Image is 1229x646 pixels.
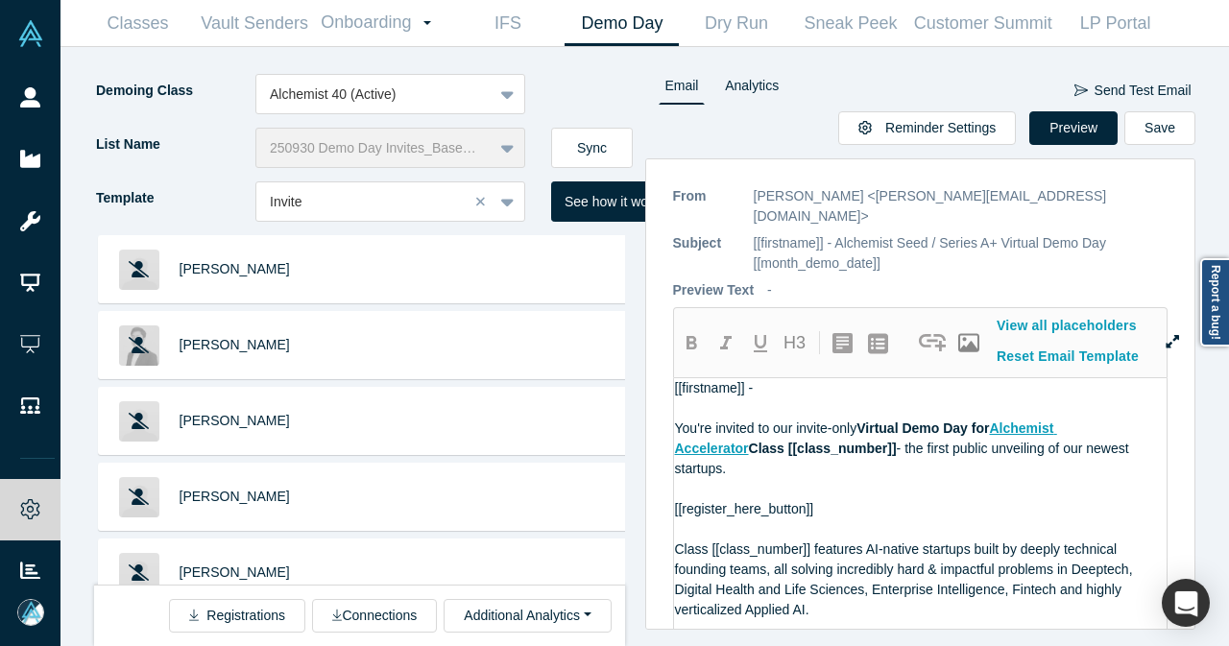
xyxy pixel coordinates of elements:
p: [PERSON_NAME] <[PERSON_NAME][EMAIL_ADDRESS][DOMAIN_NAME]> [754,186,1169,227]
a: LP Portal [1058,1,1172,46]
a: [PERSON_NAME] [180,489,290,504]
p: From [673,186,740,227]
p: Preview Text [673,280,755,300]
span: Class [[class_number]] features AI-native startups built by deeply technical founding teams, all ... [675,541,1137,617]
span: [[register_here_button]] [675,501,814,516]
button: H3 [778,326,812,359]
a: Vault Senders [195,1,314,46]
a: Analytics [718,74,785,105]
button: Preview [1029,111,1118,145]
span: Class [[class_number]] [749,441,897,456]
p: [[firstname]] - Alchemist Seed / Series A+ Virtual Demo Day [[month_demo_date]] [754,233,1169,274]
img: Mia Scott's Account [17,599,44,626]
a: Email [659,74,706,105]
a: [PERSON_NAME] [180,413,290,428]
a: Report a bug! [1200,258,1229,347]
a: Classes [81,1,195,46]
a: [PERSON_NAME] [180,337,290,352]
a: Onboarding [314,1,450,45]
label: Template [94,181,255,215]
button: Send Test Email [1073,74,1193,108]
button: Reminder Settings [838,111,1016,145]
button: See how it works [551,181,680,222]
a: Demo Day [565,1,679,46]
a: Sneak Peek [793,1,907,46]
span: [[firstname]] - [675,380,754,395]
a: [PERSON_NAME] [180,564,290,580]
label: Demoing Class [94,74,255,108]
img: Alchemist Vault Logo [17,20,44,47]
a: Customer Summit [907,1,1058,46]
span: You're invited to our invite-only [675,420,857,436]
button: Save [1124,111,1195,145]
button: Additional Analytics [444,599,611,633]
button: create uolbg-list-item [861,326,896,359]
label: List Name [94,128,255,161]
button: Sync [551,128,633,168]
a: IFS [450,1,565,46]
a: Dry Run [679,1,793,46]
button: Registrations [169,599,305,633]
p: - [767,280,772,300]
p: Subject [673,233,740,274]
button: Connections [312,599,437,633]
span: Virtual Demo Day for [856,420,989,436]
a: [PERSON_NAME] [180,261,290,276]
span: - the first public unveiling of our newest startups. [675,441,1133,476]
button: Reset Email Template [986,340,1150,373]
button: View all placeholders [986,309,1148,343]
